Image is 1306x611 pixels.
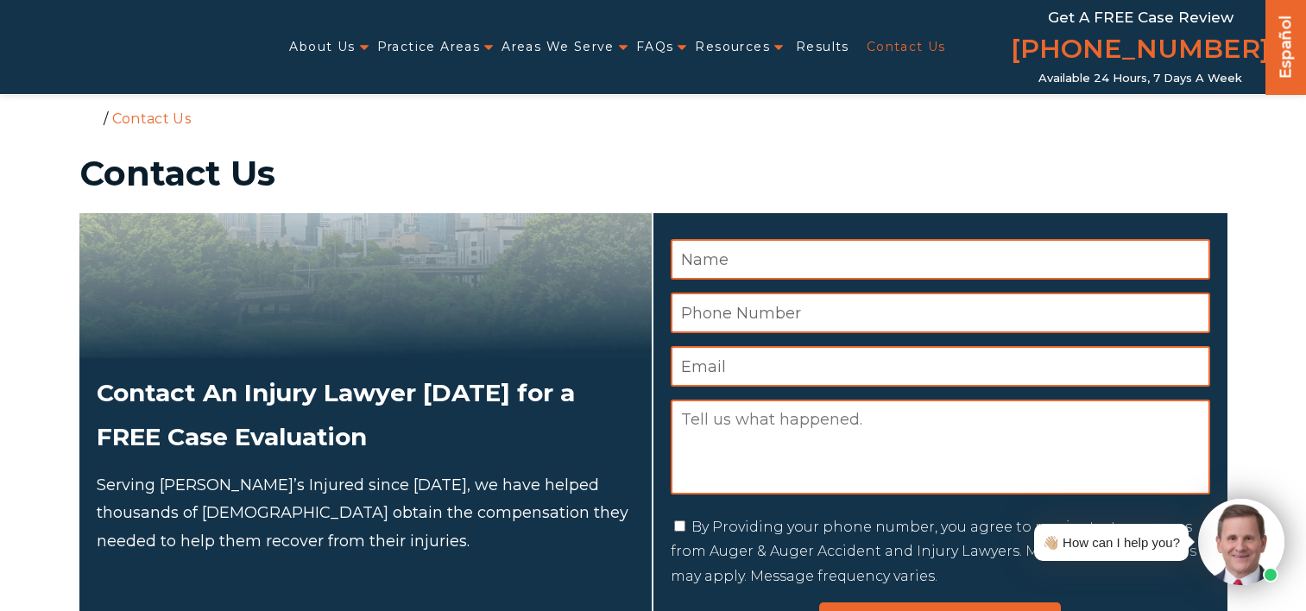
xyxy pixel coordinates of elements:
[377,29,481,65] a: Practice Areas
[97,371,634,458] h2: Contact An Injury Lawyer [DATE] for a FREE Case Evaluation
[10,31,224,64] img: Auger & Auger Accident and Injury Lawyers Logo
[79,213,652,358] img: Attorneys
[671,293,1210,333] input: Phone Number
[1043,531,1180,554] div: 👋🏼 How can I help you?
[79,156,1227,191] h1: Contact Us
[796,29,849,65] a: Results
[671,239,1210,280] input: Name
[1198,499,1284,585] img: Intaker widget Avatar
[1048,9,1233,26] span: Get a FREE Case Review
[289,29,355,65] a: About Us
[695,29,770,65] a: Resources
[108,110,195,127] li: Contact Us
[671,519,1196,585] label: By Providing your phone number, you agree to receive text messages from Auger & Auger Accident an...
[1011,30,1270,72] a: [PHONE_NUMBER]
[84,110,99,125] a: Home
[867,29,946,65] a: Contact Us
[97,471,634,555] p: Serving [PERSON_NAME]’s Injured since [DATE], we have helped thousands of [DEMOGRAPHIC_DATA] obta...
[1038,72,1242,85] span: Available 24 Hours, 7 Days a Week
[671,346,1210,387] input: Email
[502,29,615,65] a: Areas We Serve
[636,29,674,65] a: FAQs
